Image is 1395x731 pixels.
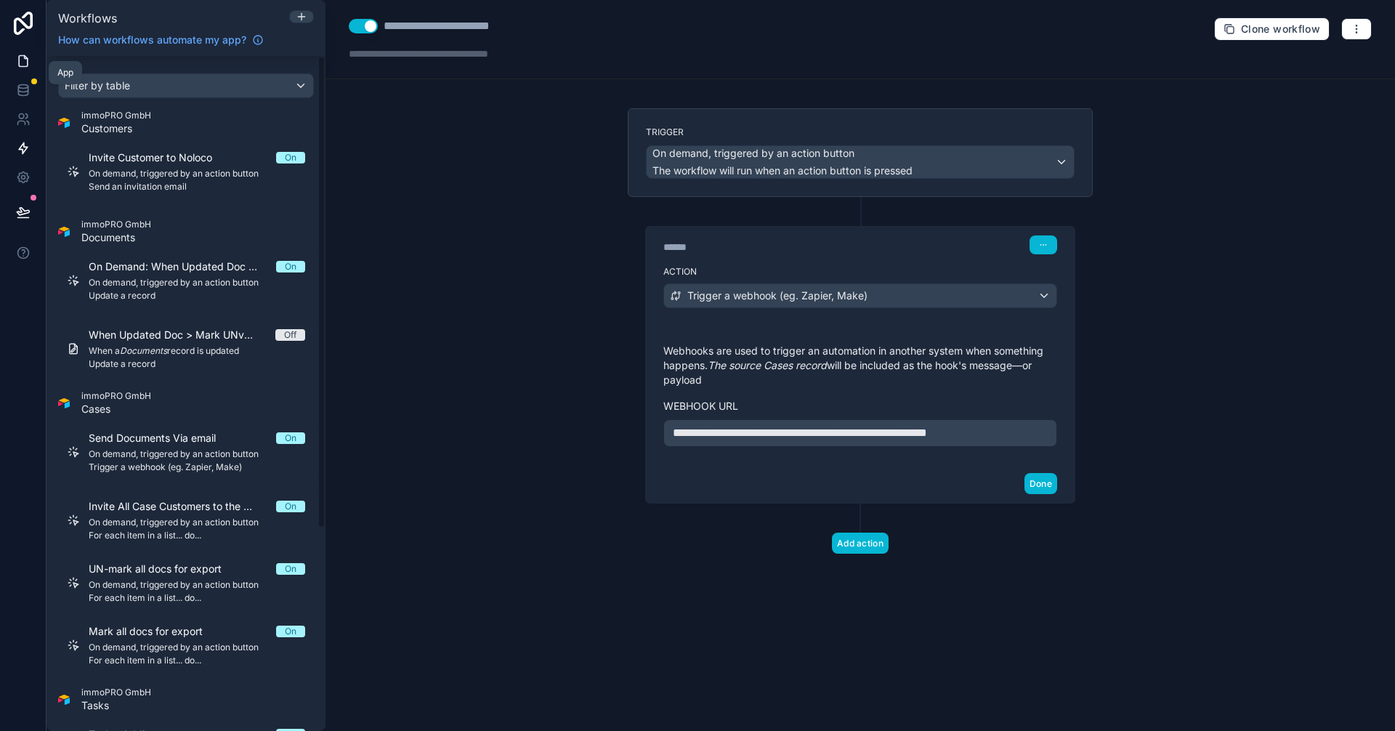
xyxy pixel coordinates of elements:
[832,533,889,554] button: Add action
[708,359,827,371] em: The source Cases record
[58,11,117,25] span: Workflows
[57,67,73,78] div: App
[663,344,1057,387] p: Webhooks are used to trigger an automation in another system when something happens. will be incl...
[58,33,246,47] span: How can workflows automate my app?
[646,145,1075,179] button: On demand, triggered by an action buttonThe workflow will run when an action button is pressed
[1024,473,1057,494] button: Done
[663,399,1057,413] label: Webhook url
[663,266,1057,278] label: Action
[663,283,1057,308] button: Trigger a webhook (eg. Zapier, Make)
[52,33,270,47] a: How can workflows automate my app?
[687,288,868,303] span: Trigger a webhook (eg. Zapier, Make)
[652,146,854,161] span: On demand, triggered by an action button
[652,164,913,177] span: The workflow will run when an action button is pressed
[646,126,1075,138] label: Trigger
[1214,17,1330,41] button: Clone workflow
[1241,23,1320,36] span: Clone workflow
